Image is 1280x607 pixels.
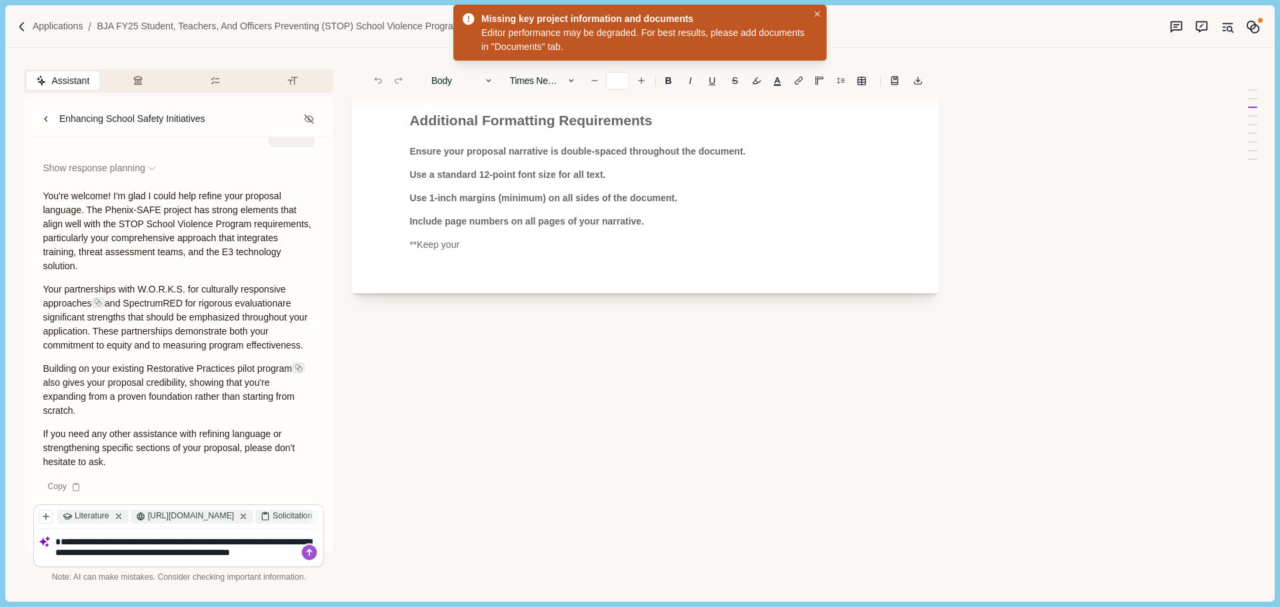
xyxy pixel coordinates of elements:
[409,113,652,128] span: Additional Formatting Requirements
[33,19,83,33] a: Applications
[33,572,324,584] div: Note: AI can make mistakes. Consider checking important information.
[425,71,501,90] button: Body
[43,362,315,418] p: also gives your proposal credibility, showing that you're expanding from a proven foundation rath...
[409,239,459,250] span: **Keep your
[409,146,745,157] span: Ensure your proposal narrative is double-spaced throughout the document.
[43,189,315,273] p: You're welcome! I'm glad I could help refine your proposal language. The Phenix-SAFE project has ...
[131,510,253,524] div: [URL][DOMAIN_NAME]
[389,71,408,90] button: Redo
[409,169,605,180] span: Use a standard 12-point font size for all text.
[369,71,387,90] button: Undo
[702,71,723,90] button: U
[43,283,315,352] p: and SpectrumRED for rigorous evaluation are significant strengths that should be emphasized throu...
[43,161,145,175] span: Show response planning
[255,510,331,524] div: Solicitation
[909,71,927,90] button: Export to docx
[585,71,604,90] button: Decrease font size
[83,21,97,33] img: Forward slash icon
[658,71,679,90] button: B
[810,71,829,90] button: Adjust margins
[503,71,583,90] button: Times New Roman
[481,12,803,26] div: Missing key project information and documents
[725,71,745,90] button: S
[665,76,672,85] b: B
[97,19,555,33] a: BJA FY25 Student, Teachers, and Officers Preventing (STOP) School Violence Program (O-BJA-2025-17...
[689,76,692,85] i: I
[43,284,288,308] span: Your partnerships with W.O.R.K.S. for culturally responsive approaches
[41,478,88,495] div: Copy
[681,71,699,90] button: I
[57,510,128,524] div: Literature
[43,363,292,374] span: Building on your existing Restorative Practices pilot program
[59,112,205,126] div: Enhancing School Safety Initiatives
[409,216,644,227] span: Include page numbers on all pages of your narrative.
[789,71,808,90] button: Line height
[831,71,850,90] button: Line height
[43,427,315,469] p: If you need any other assistance with refining language or strengthening specific sections of you...
[51,74,89,88] span: Assistant
[16,21,28,33] img: Forward slash icon
[811,7,825,21] button: Close
[732,76,738,85] s: S
[632,71,651,90] button: Increase font size
[409,193,677,203] span: Use 1-inch margins (minimum) on all sides of the document.
[852,71,871,90] button: Line height
[481,26,808,54] div: Editor performance may be degraded. For best results, please add documents in "Documents" tab.
[885,71,904,90] button: Line height
[709,76,715,85] u: U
